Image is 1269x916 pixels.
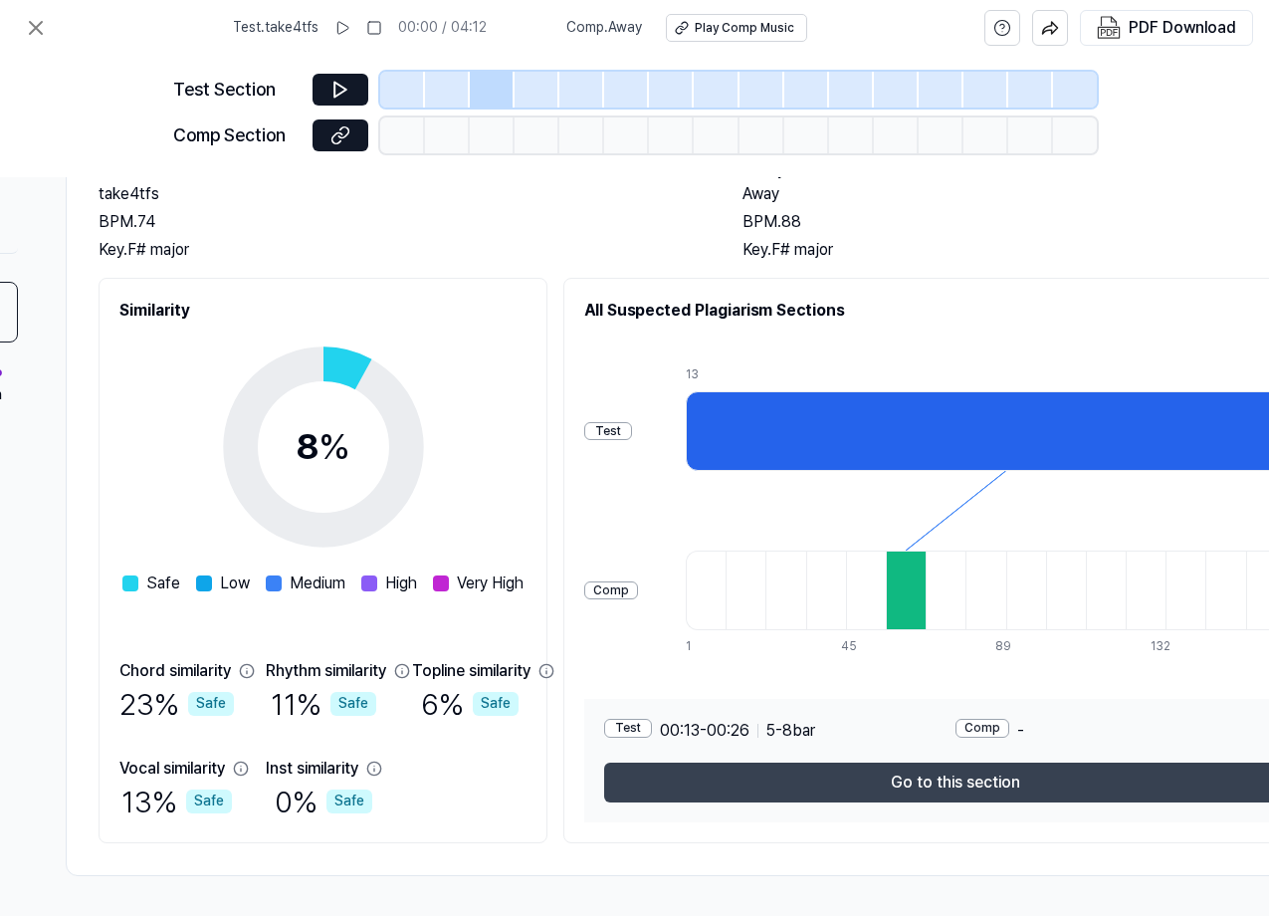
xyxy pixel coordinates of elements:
[99,210,703,234] div: BPM. 74
[457,572,524,595] span: Very High
[271,683,376,725] div: 11 %
[99,238,703,262] div: Key. F# major
[398,18,487,38] div: 00:00 / 04:12
[1093,11,1240,45] button: PDF Download
[99,182,703,206] h2: take4tfs
[473,692,519,716] div: Safe
[121,781,232,822] div: 13 %
[766,719,815,743] span: 5 - 8 bar
[566,18,642,38] span: Comp . Away
[584,422,632,441] div: Test
[1041,19,1059,37] img: share
[984,10,1020,46] button: help
[660,719,749,743] span: 00:13 - 00:26
[119,757,225,781] div: Vocal similarity
[119,683,234,725] div: 23 %
[173,76,301,105] div: Test Section
[584,581,638,600] div: Comp
[1097,16,1121,40] img: PDF Download
[412,659,530,683] div: Topline similarity
[318,425,350,468] span: %
[326,790,372,813] div: Safe
[119,659,231,683] div: Chord similarity
[275,781,372,822] div: 0 %
[604,719,652,738] div: Test
[330,692,376,716] div: Safe
[385,572,417,595] span: High
[1151,638,1190,655] div: 132
[296,420,350,474] div: 8
[186,790,232,813] div: Safe
[188,692,234,716] div: Safe
[421,683,519,725] div: 6 %
[695,20,794,37] div: Play Comp Music
[686,638,726,655] div: 1
[220,572,250,595] span: Low
[266,757,358,781] div: Inst similarity
[266,659,386,683] div: Rhythm similarity
[955,719,1009,738] div: Comp
[666,14,807,42] button: Play Comp Music
[995,638,1035,655] div: 89
[1129,15,1236,41] div: PDF Download
[173,121,301,150] div: Comp Section
[119,299,527,323] h2: Similarity
[993,18,1011,38] svg: help
[290,572,345,595] span: Medium
[841,638,881,655] div: 45
[233,18,318,38] span: Test . take4tfs
[146,572,180,595] span: Safe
